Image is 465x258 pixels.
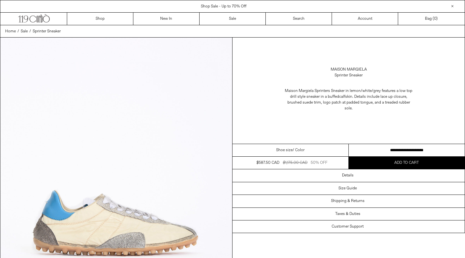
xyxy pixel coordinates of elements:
[349,157,465,169] button: Add to cart
[331,199,365,203] h3: Shipping & Returns
[256,160,279,166] div: $587.50 CAD
[335,73,363,78] div: Sprinter Sneaker
[33,28,61,34] a: Sprinter Sneaker
[311,160,327,166] div: 50% OFF
[398,13,464,25] a: Bag ()
[21,28,28,34] a: Sale
[201,4,246,9] a: Shop Sale - Up to 70% Off
[29,28,31,34] span: /
[434,16,438,22] span: )
[17,28,19,34] span: /
[5,29,16,34] span: Home
[276,147,293,153] span: Shoe size
[5,28,16,34] a: Home
[287,94,410,111] span: calfskin. Details include lace up closure, brushed suede trim, logo patch at padded tongue, and a...
[342,173,354,178] h3: Details
[394,160,419,165] span: Add to cart
[335,212,360,216] h3: Taxes & Duties
[285,88,412,99] span: Maison Margiela Sprinters Sneaker in lemon/white/grey features a low top drill style sneaker in a...
[331,67,367,73] a: Maison Margiela
[293,147,305,153] span: / Color
[21,29,28,34] span: Sale
[200,13,266,25] a: Sale
[283,160,307,166] div: $1,175.00 CAD
[332,13,398,25] a: Account
[338,186,357,191] h3: Size Guide
[266,13,332,25] a: Search
[332,224,364,229] h3: Customer Support
[133,13,200,25] a: New In
[33,29,61,34] span: Sprinter Sneaker
[434,16,436,21] span: 0
[67,13,133,25] a: Shop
